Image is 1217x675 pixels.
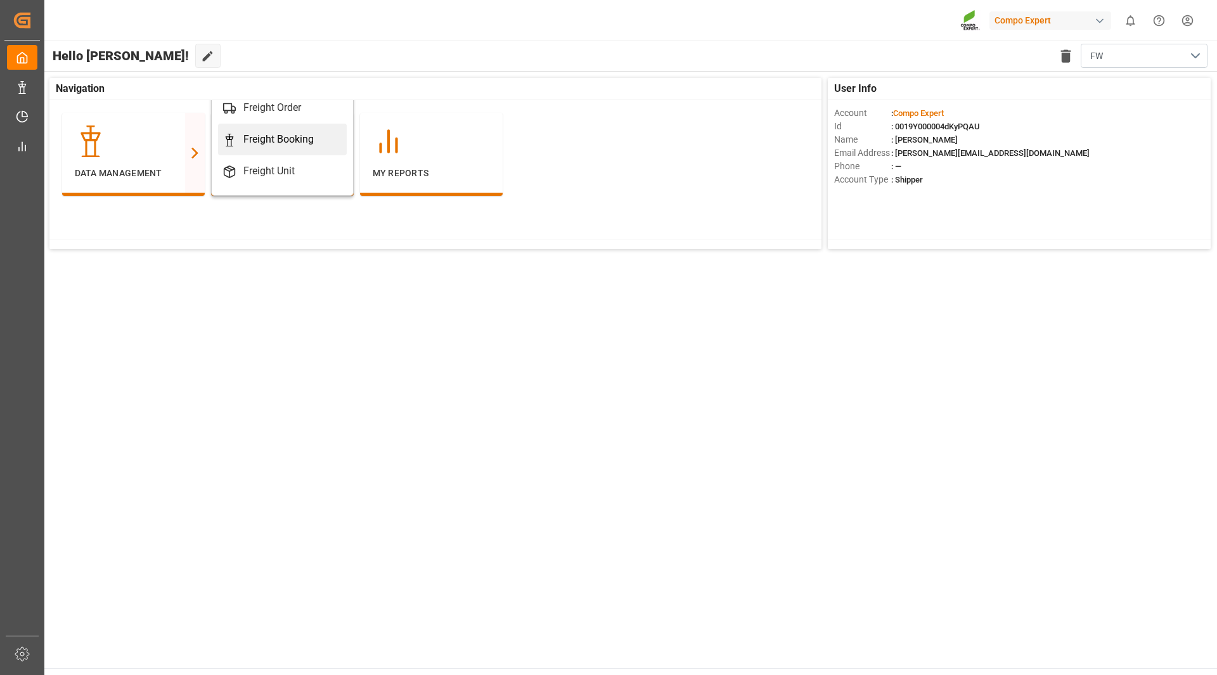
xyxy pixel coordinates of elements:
p: Data Management [75,167,192,180]
a: Freight Unit Line Items [218,187,347,234]
span: : [PERSON_NAME][EMAIL_ADDRESS][DOMAIN_NAME] [891,148,1090,158]
div: Freight Unit [243,164,295,179]
img: Screenshot%202023-09-29%20at%2010.02.21.png_1712312052.png [960,10,981,32]
span: : [PERSON_NAME] [891,135,958,145]
span: : 0019Y000004dKyPQAU [891,122,980,131]
span: Hello [PERSON_NAME]! [53,44,189,68]
p: My Reports [373,167,490,180]
div: Freight Booking [243,132,314,147]
div: Compo Expert [989,11,1111,30]
a: Freight Booking [218,124,347,155]
span: Email Address [834,146,891,160]
span: Account [834,106,891,120]
span: FW [1090,49,1103,63]
a: Freight Unit [218,155,347,187]
span: : [891,108,944,118]
button: Compo Expert [989,8,1116,32]
span: Id [834,120,891,133]
button: open menu [1081,44,1207,68]
button: show 0 new notifications [1116,6,1145,35]
span: Compo Expert [893,108,944,118]
span: Navigation [56,81,105,96]
span: : Shipper [891,175,923,184]
span: Phone [834,160,891,173]
span: User Info [834,81,877,96]
a: Freight Order [218,92,347,124]
div: Freight Order [243,100,301,115]
button: Help Center [1145,6,1173,35]
span: : — [891,162,901,171]
span: Account Type [834,173,891,186]
span: Name [834,133,891,146]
